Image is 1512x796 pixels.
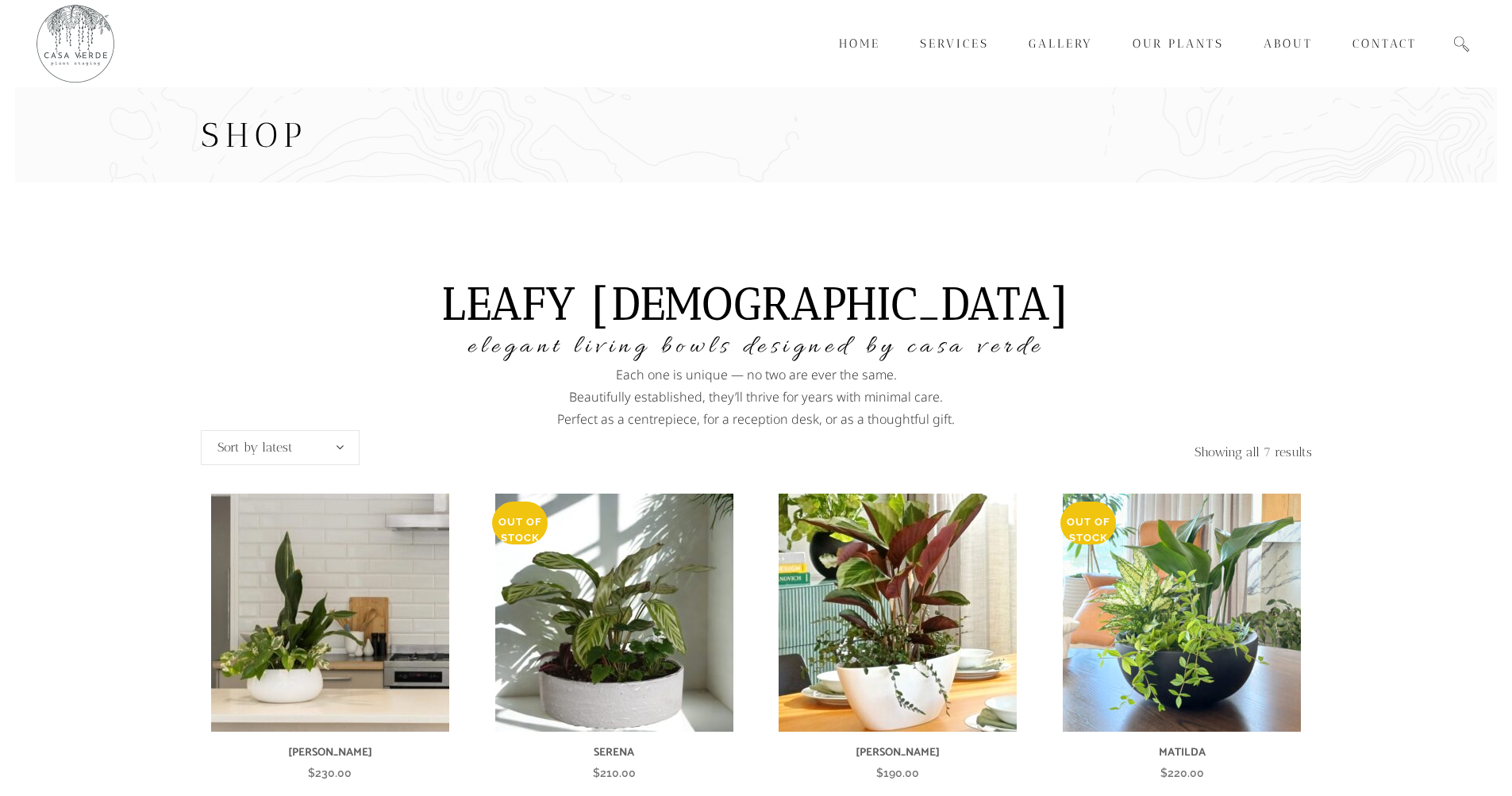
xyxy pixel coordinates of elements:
bdi: 230.00 [308,767,352,779]
p: Each one is unique — no two are ever the same. Beautifully established, they’ll thrive for years ... [201,363,1312,430]
a: VALENTINA [201,494,460,732]
span: Gallery [1029,37,1093,51]
span: $ [876,767,883,779]
bdi: 210.00 [593,767,636,779]
span: Out of stock [1067,516,1110,544]
a: [PERSON_NAME] $230.00 [201,732,460,783]
img: VALENTINA [211,494,449,732]
span: Sort by latest [201,430,360,465]
h6: [PERSON_NAME] [201,744,460,763]
img: MATILDA [1063,494,1301,732]
h6: SERENA [484,744,743,763]
h6: MATILDA [1052,744,1311,763]
p: Showing all 7 results [756,430,1312,478]
a: MATILDA $220.00 [1052,732,1311,783]
span: Contact [1352,37,1417,51]
h4: Elegant living bowls designed by Casa Verde [201,330,1312,363]
img: SERENA [495,494,733,732]
bdi: 220.00 [1160,767,1204,779]
a: MATILDA [1052,494,1311,732]
span: Services [920,37,989,51]
span: Shop [201,115,308,156]
h6: [PERSON_NAME] [768,744,1027,763]
span: Out of stock [498,516,541,544]
span: Home [839,37,880,51]
a: [PERSON_NAME] $190.00 [768,732,1027,783]
img: PRISCILLA [779,494,1017,732]
span: Our Plants [1133,37,1224,51]
span: $ [308,767,315,779]
span: Sort by latest [202,431,359,464]
a: PRISCILLA [768,494,1027,732]
bdi: 190.00 [876,767,919,779]
span: $ [593,767,600,779]
span: $ [1160,767,1168,779]
a: SERENA $210.00 [484,732,743,783]
strong: Leafy [DEMOGRAPHIC_DATA] [442,277,1070,330]
span: About [1264,37,1313,51]
a: SERENA [484,494,743,732]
